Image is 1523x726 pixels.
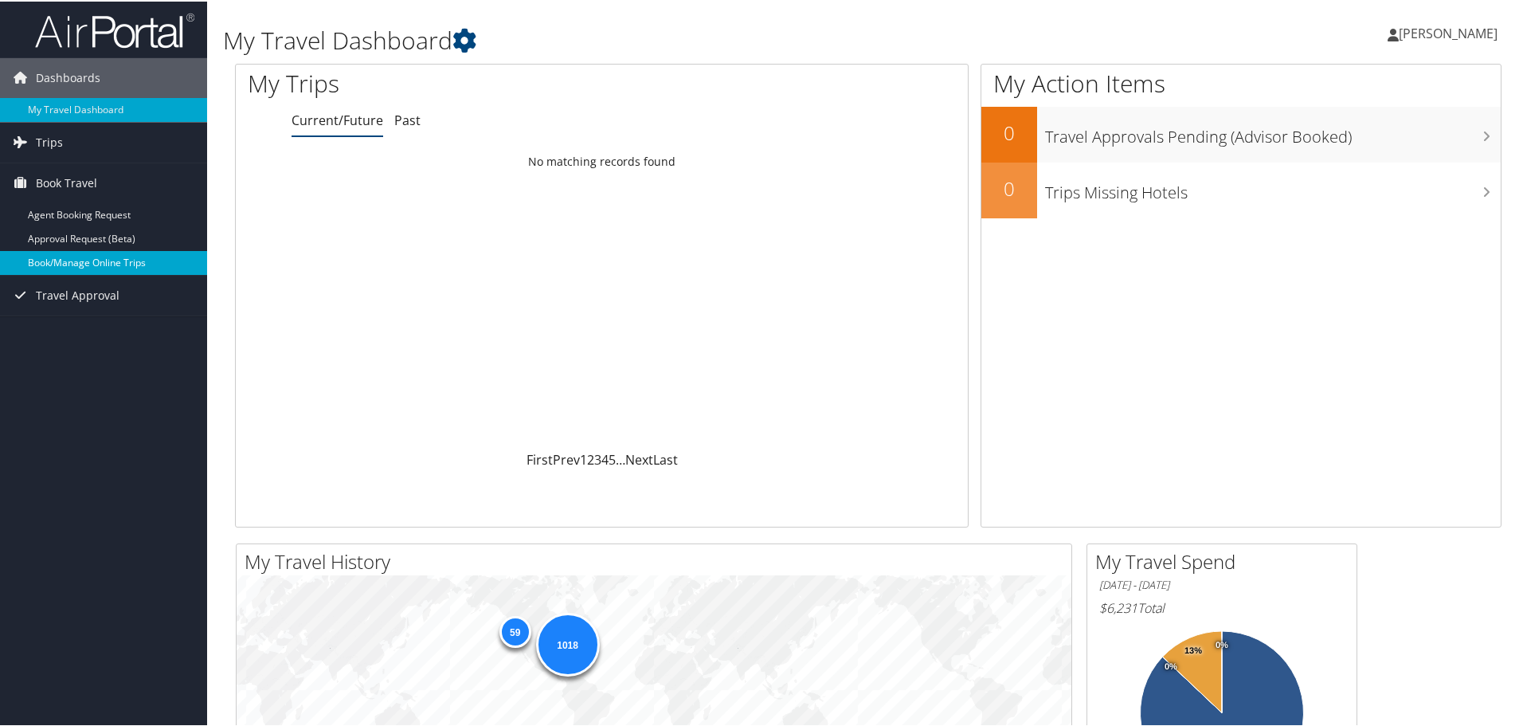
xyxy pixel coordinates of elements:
a: 5 [609,449,616,467]
span: [PERSON_NAME] [1399,23,1498,41]
h6: Total [1099,598,1345,615]
a: [PERSON_NAME] [1388,8,1513,56]
a: 3 [594,449,601,467]
span: Dashboards [36,57,100,96]
tspan: 0% [1216,639,1228,649]
h3: Travel Approvals Pending (Advisor Booked) [1045,116,1501,147]
h2: 0 [981,118,1037,145]
span: Book Travel [36,162,97,202]
a: Last [653,449,678,467]
tspan: 0% [1165,661,1177,670]
a: 0Trips Missing Hotels [981,161,1501,217]
h2: My Travel History [245,547,1071,574]
div: 59 [499,614,531,646]
div: 1018 [536,611,600,675]
a: 2 [587,449,594,467]
a: 1 [580,449,587,467]
td: No matching records found [236,146,968,175]
img: airportal-logo.png [35,10,194,48]
h2: My Travel Spend [1095,547,1357,574]
span: Trips [36,121,63,161]
a: Past [394,110,421,128]
span: … [616,449,625,467]
span: $6,231 [1099,598,1137,615]
a: 0Travel Approvals Pending (Advisor Booked) [981,105,1501,161]
a: Next [625,449,653,467]
span: Travel Approval [36,274,119,314]
h1: My Travel Dashboard [223,22,1083,56]
h1: My Trips [248,65,651,99]
h2: 0 [981,174,1037,201]
h1: My Action Items [981,65,1501,99]
a: Current/Future [292,110,383,128]
a: Prev [553,449,580,467]
h6: [DATE] - [DATE] [1099,576,1345,591]
tspan: 13% [1184,645,1202,654]
h3: Trips Missing Hotels [1045,172,1501,202]
a: First [527,449,553,467]
a: 4 [601,449,609,467]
